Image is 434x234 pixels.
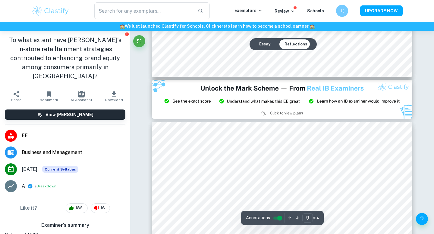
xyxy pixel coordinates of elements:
button: Bookmark [33,88,65,105]
button: Essay [254,39,275,49]
span: EE [22,132,125,139]
button: Help and Feedback [416,213,428,225]
button: UPGRADE NOW [360,5,403,16]
span: Business and Management [22,149,125,156]
a: Schools [307,8,324,13]
span: 🏫 [120,24,125,29]
button: Fullscreen [133,35,145,47]
h6: We just launched Clastify for Schools. Click to learn how to become a school partner. [1,23,433,29]
p: A [22,183,25,190]
span: Annotations [246,215,270,221]
h6: View [PERSON_NAME] [46,111,93,118]
span: 🏫 [310,24,315,29]
a: here [216,24,226,29]
p: Exemplars [234,7,263,14]
div: 16 [91,203,110,213]
div: This exemplar is based on the current syllabus. Feel free to refer to it for inspiration/ideas wh... [42,166,78,173]
span: 16 [97,205,108,211]
h6: Like it? [20,205,37,212]
h1: To what extent have [PERSON_NAME]'s in-store retailtainment strategies contributed to enhancing b... [5,35,125,81]
button: Download [98,88,130,105]
img: Ad [152,80,412,119]
p: Review [275,8,295,14]
button: J( [336,5,348,17]
button: Report issue [124,32,129,36]
button: View [PERSON_NAME] [5,109,125,120]
span: Download [105,98,123,102]
img: Clastify logo [31,5,70,17]
span: / 34 [313,215,319,221]
button: AI Assistant [65,88,98,105]
h6: Examiner's summary [2,222,128,229]
span: 186 [72,205,86,211]
span: AI Assistant [71,98,92,102]
input: Search for any exemplars... [94,2,193,19]
img: AI Assistant [78,91,85,97]
button: Breakdown [36,183,56,189]
h6: J( [339,8,346,14]
span: [DATE] [22,166,37,173]
span: ( ) [35,183,58,189]
div: 186 [66,203,88,213]
button: Reflections [280,39,312,49]
span: Current Syllabus [42,166,78,173]
span: Share [11,98,21,102]
span: Bookmark [40,98,58,102]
